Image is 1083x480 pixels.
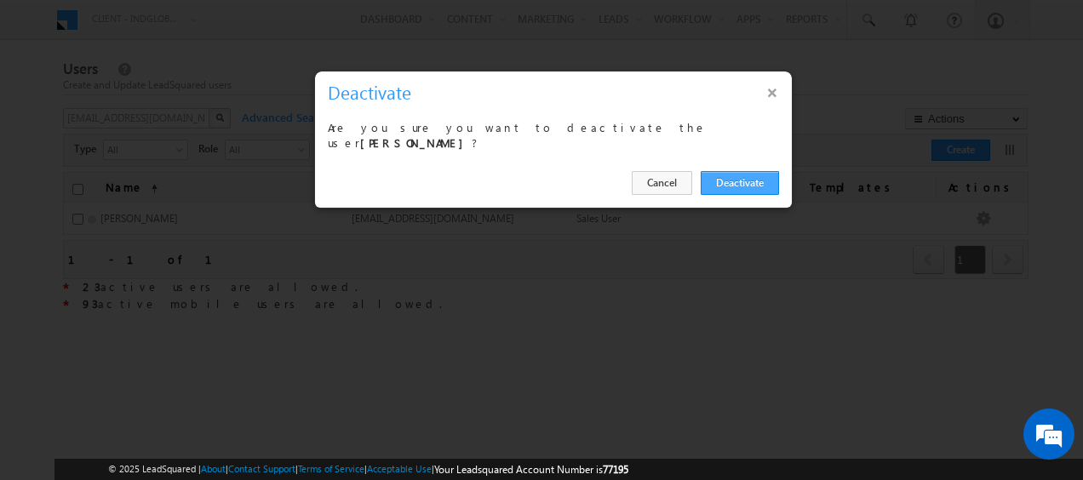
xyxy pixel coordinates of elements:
[201,463,226,474] a: About
[632,171,692,195] button: Cancel
[279,9,320,49] div: Minimize live chat window
[603,463,628,476] span: 77195
[759,77,786,107] button: ×
[434,463,628,476] span: Your Leadsquared Account Number is
[298,463,364,474] a: Terms of Service
[89,89,286,111] div: Chat with us now
[29,89,72,111] img: d_60004797649_company_0_60004797649
[360,135,472,150] b: [PERSON_NAME]
[701,171,779,195] button: Deactivate
[228,463,295,474] a: Contact Support
[328,120,779,151] div: Are you sure you want to deactivate the user ?
[232,368,309,391] em: Start Chat
[22,157,311,354] textarea: Type your message and hit 'Enter'
[108,461,628,477] span: © 2025 LeadSquared | | | | |
[328,77,786,107] h3: Deactivate
[367,463,432,474] a: Acceptable Use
